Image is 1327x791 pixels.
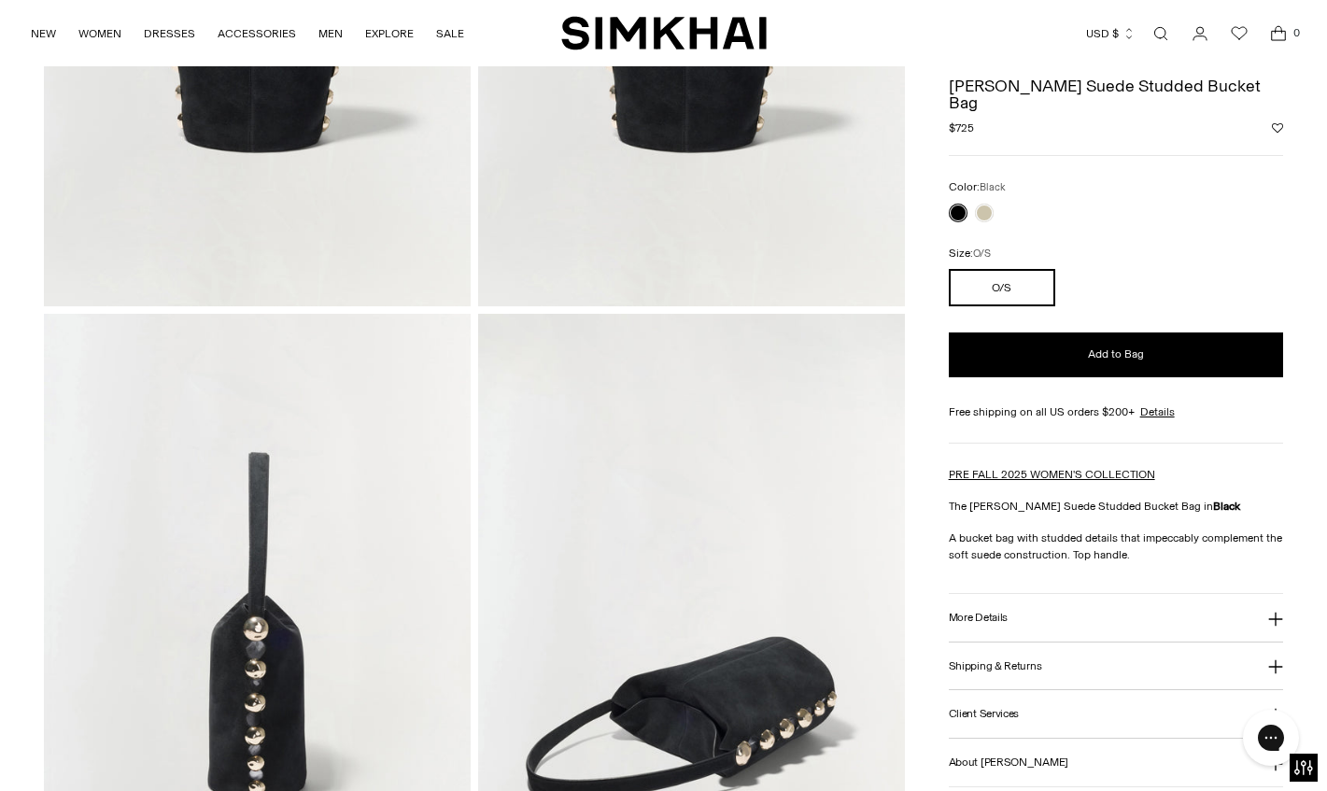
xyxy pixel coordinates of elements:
[949,756,1068,769] h3: About [PERSON_NAME]
[1142,15,1179,52] a: Open search modal
[949,498,1283,515] p: The [PERSON_NAME] Suede Studded Bucket Bag in
[949,245,991,262] label: Size:
[1221,15,1258,52] a: Wishlist
[949,690,1283,738] button: Client Services
[949,612,1008,624] h3: More Details
[949,332,1283,377] button: Add to Bag
[973,247,991,260] span: O/S
[31,13,56,54] a: NEW
[949,643,1283,690] button: Shipping & Returns
[1181,15,1219,52] a: Go to the account page
[980,181,1006,193] span: Black
[949,739,1283,786] button: About [PERSON_NAME]
[949,468,1155,481] a: PRE FALL 2025 WOMEN'S COLLECTION
[218,13,296,54] a: ACCESSORIES
[949,530,1283,563] p: A bucket bag with studded details that impeccably complement the soft suede construction. Top han...
[561,15,767,51] a: SIMKHAI
[949,120,974,136] span: $725
[1288,24,1305,41] span: 0
[1272,122,1283,134] button: Add to Wishlist
[949,594,1283,642] button: More Details
[949,708,1020,720] h3: Client Services
[1086,13,1136,54] button: USD $
[436,13,464,54] a: SALE
[1213,500,1240,513] strong: Black
[949,403,1283,420] div: Free shipping on all US orders $200+
[144,13,195,54] a: DRESSES
[949,178,1006,196] label: Color:
[15,720,188,776] iframe: Sign Up via Text for Offers
[318,13,343,54] a: MEN
[1140,403,1175,420] a: Details
[949,269,1055,306] button: O/S
[949,659,1042,671] h3: Shipping & Returns
[365,13,414,54] a: EXPLORE
[78,13,121,54] a: WOMEN
[1088,346,1144,362] span: Add to Bag
[949,78,1283,111] h1: [PERSON_NAME] Suede Studded Bucket Bag
[1260,15,1297,52] a: Open cart modal
[1234,703,1308,772] iframe: Gorgias live chat messenger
